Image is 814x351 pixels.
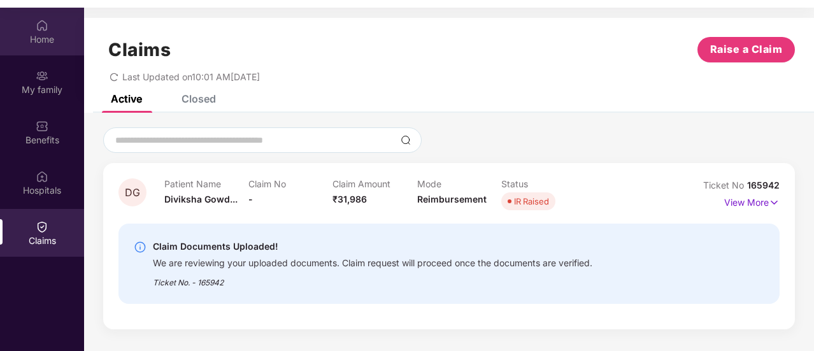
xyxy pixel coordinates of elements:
span: Raise a Claim [710,41,783,57]
img: svg+xml;base64,PHN2ZyBpZD0iQmVuZWZpdHMiIHhtbG5zPSJodHRwOi8vd3d3LnczLm9yZy8yMDAwL3N2ZyIgd2lkdGg9Ij... [36,120,48,133]
span: redo [110,71,118,82]
div: Active [111,92,142,105]
p: Patient Name [164,178,248,189]
img: svg+xml;base64,PHN2ZyBpZD0iSW5mby0yMHgyMCIgeG1sbnM9Imh0dHA6Ly93d3cudzMub3JnLzIwMDAvc3ZnIiB3aWR0aD... [134,241,146,254]
span: ₹31,986 [332,194,367,204]
img: svg+xml;base64,PHN2ZyB3aWR0aD0iMjAiIGhlaWdodD0iMjAiIHZpZXdCb3g9IjAgMCAyMCAyMCIgZmlsbD0ibm9uZSIgeG... [36,69,48,82]
p: Status [501,178,585,189]
h1: Claims [108,39,171,61]
img: svg+xml;base64,PHN2ZyBpZD0iSG9zcGl0YWxzIiB4bWxucz0iaHR0cDovL3d3dy53My5vcmcvMjAwMC9zdmciIHdpZHRoPS... [36,170,48,183]
img: svg+xml;base64,PHN2ZyBpZD0iQ2xhaW0iIHhtbG5zPSJodHRwOi8vd3d3LnczLm9yZy8yMDAwL3N2ZyIgd2lkdGg9IjIwIi... [36,220,48,233]
span: Ticket No [703,180,747,190]
div: Closed [182,92,216,105]
span: Last Updated on 10:01 AM[DATE] [122,71,260,82]
div: Claim Documents Uploaded! [153,239,592,254]
p: Mode [417,178,501,189]
span: - [248,194,253,204]
button: Raise a Claim [697,37,795,62]
img: svg+xml;base64,PHN2ZyBpZD0iU2VhcmNoLTMyeDMyIiB4bWxucz0iaHR0cDovL3d3dy53My5vcmcvMjAwMC9zdmciIHdpZH... [401,135,411,145]
p: Claim No [248,178,332,189]
span: DG [125,187,140,198]
div: IR Raised [514,195,549,208]
img: svg+xml;base64,PHN2ZyBpZD0iSG9tZSIgeG1sbnM9Imh0dHA6Ly93d3cudzMub3JnLzIwMDAvc3ZnIiB3aWR0aD0iMjAiIG... [36,19,48,32]
span: Reimbursement [417,194,487,204]
p: View More [724,192,780,210]
span: Diviksha Gowd... [164,194,238,204]
div: Ticket No. - 165942 [153,269,592,289]
p: Claim Amount [332,178,417,189]
img: svg+xml;base64,PHN2ZyB4bWxucz0iaHR0cDovL3d3dy53My5vcmcvMjAwMC9zdmciIHdpZHRoPSIxNyIgaGVpZ2h0PSIxNy... [769,196,780,210]
div: We are reviewing your uploaded documents. Claim request will proceed once the documents are verif... [153,254,592,269]
span: 165942 [747,180,780,190]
